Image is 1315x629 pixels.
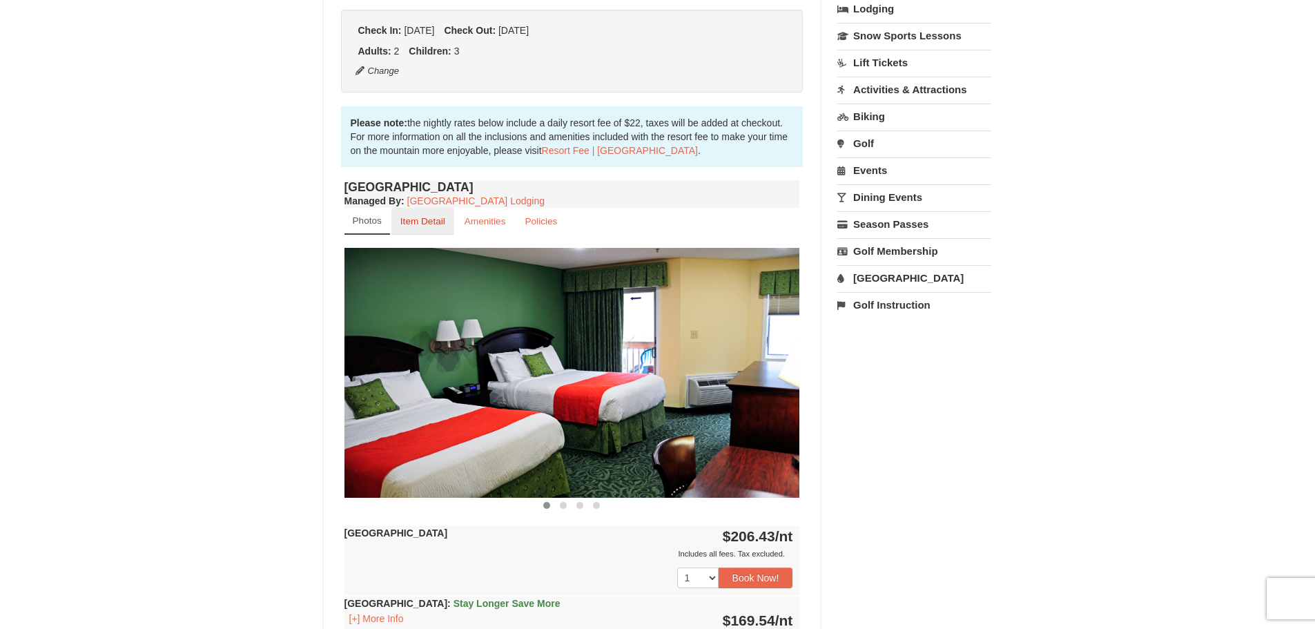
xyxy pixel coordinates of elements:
a: Dining Events [837,184,991,210]
strong: Please note: [351,117,407,128]
a: Golf [837,130,991,156]
small: Policies [525,216,557,226]
a: Activities & Attractions [837,77,991,102]
a: [GEOGRAPHIC_DATA] Lodging [407,195,545,206]
strong: [GEOGRAPHIC_DATA] [344,528,448,539]
h4: [GEOGRAPHIC_DATA] [344,180,800,194]
strong: [GEOGRAPHIC_DATA] [344,598,561,609]
a: Photos [344,208,390,235]
span: Stay Longer Save More [454,598,561,609]
button: Book Now! [719,568,793,588]
span: [DATE] [404,25,434,36]
strong: Check In: [358,25,402,36]
a: Resort Fee | [GEOGRAPHIC_DATA] [542,145,698,156]
span: : [447,598,451,609]
span: [DATE] [498,25,529,36]
a: Biking [837,104,991,129]
a: Snow Sports Lessons [837,23,991,48]
small: Amenities [465,216,506,226]
a: Season Passes [837,211,991,237]
div: Includes all fees. Tax excluded. [344,547,793,561]
strong: Children: [409,46,451,57]
strong: Adults: [358,46,391,57]
span: /nt [775,612,793,628]
span: 3 [454,46,460,57]
a: Events [837,157,991,183]
span: Managed By [344,195,401,206]
small: Photos [353,215,382,226]
a: Golf Instruction [837,292,991,318]
strong: : [344,195,405,206]
a: [GEOGRAPHIC_DATA] [837,265,991,291]
a: Golf Membership [837,238,991,264]
small: Item Detail [400,216,445,226]
span: /nt [775,528,793,544]
a: Item Detail [391,208,454,235]
strong: Check Out: [444,25,496,36]
strong: $206.43 [723,528,793,544]
button: Change [355,64,400,79]
a: Lift Tickets [837,50,991,75]
a: Amenities [456,208,515,235]
button: [+] More Info [344,611,409,626]
span: 2 [394,46,400,57]
div: the nightly rates below include a daily resort fee of $22, taxes will be added at checkout. For m... [341,106,803,167]
a: Policies [516,208,566,235]
span: $169.54 [723,612,775,628]
img: 18876286-41-233aa5f3.jpg [344,248,800,497]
